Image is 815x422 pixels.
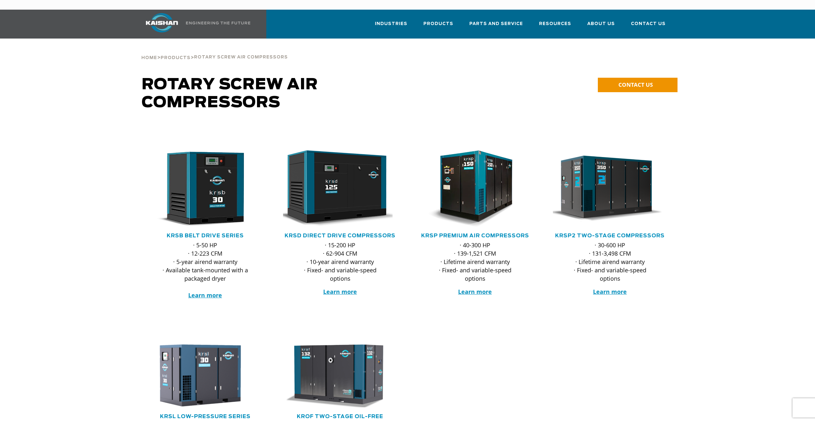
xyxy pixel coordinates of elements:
a: KRSB Belt Drive Series [167,233,244,238]
img: Engineering the future [186,22,250,24]
a: Resources [539,15,571,37]
a: Learn more [188,291,222,299]
a: Kaishan USA [138,10,252,39]
div: krsb30 [148,150,262,227]
div: krsl30 [148,343,262,408]
img: krsl30 [143,343,258,408]
img: krsp350 [548,150,662,227]
p: · 30-600 HP · 131-3,498 CFM · Lifetime airend warranty · Fixed- and variable-speed options [566,241,654,283]
a: CONTACT US [598,78,678,92]
div: krsd125 [283,150,397,227]
a: Products [161,55,190,60]
a: Learn more [593,288,627,295]
div: krsp150 [418,150,532,227]
span: CONTACT US [618,81,653,88]
div: krsp350 [553,150,667,227]
a: About Us [587,15,615,37]
img: kaishan logo [138,13,186,32]
a: KRSD Direct Drive Compressors [285,233,395,238]
span: Resources [539,20,571,28]
span: Contact Us [631,20,666,28]
img: krsb30 [143,150,258,227]
a: Parts and Service [469,15,523,37]
a: KRSP2 Two-Stage Compressors [555,233,665,238]
div: > > [141,39,288,63]
span: Parts and Service [469,20,523,28]
p: · 40-300 HP · 139-1,521 CFM · Lifetime airend warranty · Fixed- and variable-speed options [431,241,519,283]
p: · 15-200 HP · 62-904 CFM · 10-year airend warranty · Fixed- and variable-speed options [296,241,385,283]
a: Contact Us [631,15,666,37]
span: Rotary Screw Air Compressors [194,55,288,59]
span: Home [141,56,157,60]
img: krsp150 [413,150,527,227]
a: KROF TWO-STAGE OIL-FREE [297,414,383,419]
a: Industries [375,15,407,37]
span: About Us [587,20,615,28]
a: Products [423,15,453,37]
a: Learn more [323,288,357,295]
a: Home [141,55,157,60]
p: · 5-50 HP · 12-223 CFM · 5-year airend warranty · Available tank-mounted with a packaged dryer [161,241,250,299]
a: KRSL Low-Pressure Series [160,414,251,419]
img: krsd125 [278,150,393,227]
span: Products [423,20,453,28]
a: Learn more [458,288,492,295]
span: Industries [375,20,407,28]
div: krof132 [283,343,397,408]
img: krof132 [278,343,393,408]
a: KRSP Premium Air Compressors [421,233,529,238]
span: Rotary Screw Air Compressors [142,77,318,110]
span: Products [161,56,190,60]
